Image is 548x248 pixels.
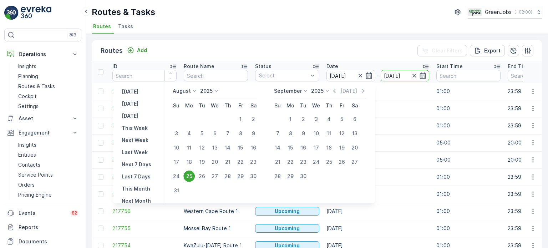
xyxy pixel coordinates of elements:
div: 8 [285,128,296,139]
div: 27 [209,171,220,182]
td: 01:00 [433,186,504,203]
p: Export [484,47,501,54]
p: End Time [508,63,531,70]
div: 3 [171,128,182,139]
div: 22 [285,156,296,168]
p: Pricing Engine [18,191,52,198]
td: [DATE] [323,151,433,168]
p: Planning [18,73,38,80]
input: dd/mm/yyyy [326,70,375,81]
button: Today [119,100,141,108]
button: Engagement [4,126,81,140]
button: Next Week [119,136,151,145]
td: 01:00 [433,100,504,117]
div: 12 [196,142,208,153]
p: August [173,87,191,95]
p: ⌘B [69,32,76,38]
p: Insights [18,141,36,148]
td: 05:00 [433,134,504,151]
div: 21 [222,156,233,168]
td: Mossel Bay Route 1 [180,220,252,237]
p: Next Week [122,137,148,144]
p: ID [112,63,117,70]
p: This Month [122,185,150,192]
p: 2025 [200,87,213,95]
span: Tasks [118,23,133,30]
p: Events [19,209,66,217]
td: [DATE] [323,186,433,203]
div: 10 [310,128,322,139]
td: [DATE] [323,220,433,237]
div: 15 [235,142,246,153]
button: Add [124,46,150,55]
p: Upcoming [275,208,300,215]
a: 217840 [112,139,177,146]
td: [DATE] [323,203,433,220]
div: 7 [272,128,283,139]
button: Tomorrow [119,112,141,120]
div: 16 [298,142,309,153]
td: 01:00 [433,83,504,100]
div: 30 [298,171,309,182]
p: Start Time [436,63,463,70]
th: Saturday [348,99,361,112]
p: Last 7 Days [122,173,151,180]
th: Tuesday [196,99,208,112]
button: Clear Filters [417,45,467,56]
input: Search [436,70,501,81]
div: 21 [272,156,283,168]
div: 28 [272,171,283,182]
div: 18 [183,156,195,168]
div: 9 [248,128,259,139]
div: 10 [171,142,182,153]
button: Export [470,45,505,56]
div: 25 [183,171,195,182]
p: Status [255,63,272,70]
a: 217964 [112,105,177,112]
a: Orders [15,180,81,190]
div: 19 [336,142,347,153]
button: Last 7 Days [119,172,153,181]
td: [DATE] [323,100,433,117]
button: Last Week [119,148,151,157]
p: Routes [101,46,123,56]
td: 01:00 [433,220,504,237]
span: Routes [93,23,111,30]
img: Green_Jobs_Logo.png [468,8,482,16]
p: Add [137,47,147,54]
div: 23 [298,156,309,168]
p: September [274,87,302,95]
a: Contacts [15,160,81,170]
div: 15 [285,142,296,153]
a: 217839 [112,156,177,163]
td: 01:00 [433,117,504,134]
div: 11 [183,142,195,153]
div: 24 [310,156,322,168]
div: Toggle Row Selected [98,140,103,146]
div: 30 [248,171,259,182]
div: 2 [298,113,309,125]
td: [DATE] [323,168,433,186]
a: 217756 [112,208,177,215]
td: [DATE] [323,83,433,100]
button: GreenJobs(+02:00) [468,6,542,19]
p: GreenJobs [485,9,512,16]
div: 13 [209,142,220,153]
div: 29 [235,171,246,182]
button: Operations [4,47,81,61]
p: - [377,71,379,80]
th: Thursday [323,99,335,112]
input: Search [184,70,248,81]
p: Service Points [18,171,53,178]
div: 12 [336,128,347,139]
div: Toggle Row Selected [98,157,103,163]
th: Sunday [271,99,284,112]
div: Toggle Row Selected [98,174,103,180]
a: 217963 [112,122,177,129]
a: Routes & Tasks [15,81,81,91]
th: Monday [183,99,196,112]
div: 19 [196,156,208,168]
div: 14 [222,142,233,153]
